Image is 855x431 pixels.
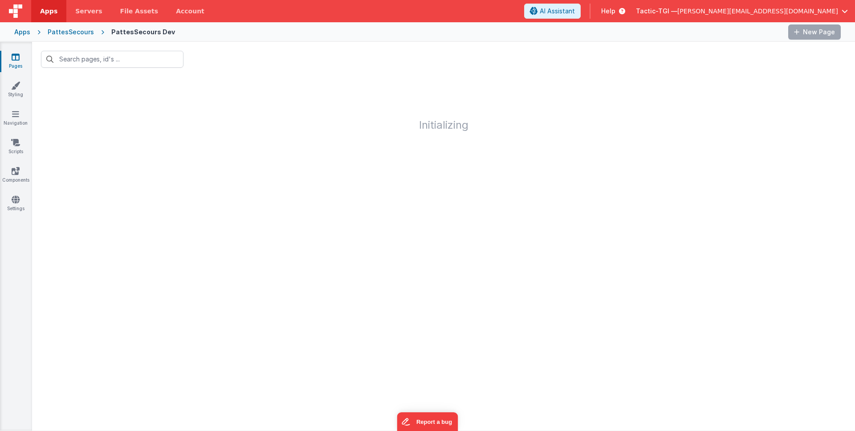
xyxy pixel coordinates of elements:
span: File Assets [120,7,159,16]
span: Help [601,7,615,16]
span: Apps [40,7,57,16]
div: PattesSecours Dev [111,28,175,37]
span: Servers [75,7,102,16]
iframe: Marker.io feedback button [397,412,458,431]
div: Apps [14,28,30,37]
button: AI Assistant [524,4,581,19]
span: [PERSON_NAME][EMAIL_ADDRESS][DOMAIN_NAME] [677,7,838,16]
button: Tactic-TGI — [PERSON_NAME][EMAIL_ADDRESS][DOMAIN_NAME] [636,7,848,16]
div: PattesSecours [48,28,94,37]
span: AI Assistant [540,7,575,16]
button: New Page [788,24,841,40]
h1: Initializing [32,77,855,131]
span: Tactic-TGI — [636,7,677,16]
input: Search pages, id's ... [41,51,183,68]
